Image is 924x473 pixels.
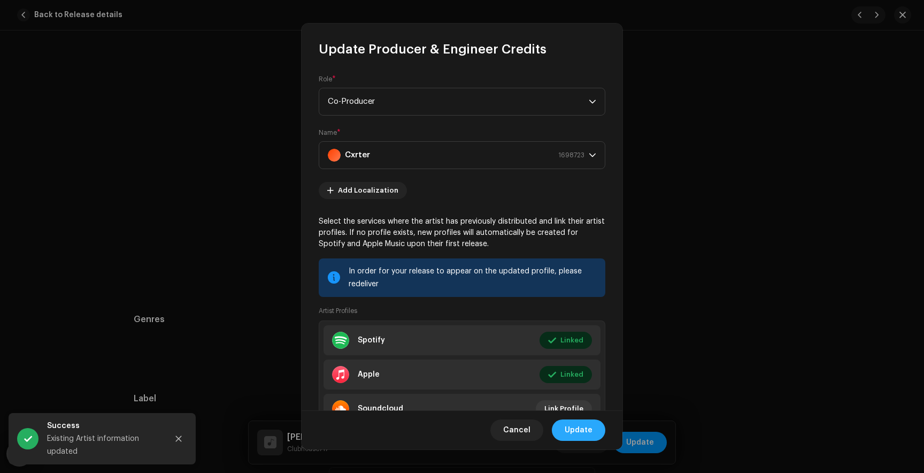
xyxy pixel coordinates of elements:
small: Artist Profiles [319,306,357,316]
button: Close [168,428,189,449]
span: Linked [560,330,583,351]
span: Link Profile [544,398,583,419]
div: Success [47,419,159,432]
div: Open Intercom Messenger [6,441,32,467]
span: Cancel [503,419,530,441]
span: 1698723 [558,142,584,169]
p: Select the services where the artist has previously distributed and link their artist profiles. I... [319,216,605,250]
div: Soundcloud [358,405,403,413]
div: Apple [358,370,380,379]
div: In order for your release to appear on the updated profile, please redeliver [349,265,597,291]
span: Co-Producer [328,88,589,115]
div: Existing Artist information updated [47,432,159,458]
button: Link Profile [536,400,592,417]
button: Add Localization [319,182,407,199]
div: dropdown trigger [589,88,596,115]
button: Cancel [490,419,543,441]
strong: Cxrter [345,142,370,169]
button: Linked [540,332,592,349]
span: Cxrter [328,142,589,169]
span: Linked [560,364,583,385]
span: Update Producer & Engineer Credits [319,41,546,58]
button: Update [552,419,605,441]
label: Role [319,75,336,83]
div: dropdown trigger [589,142,596,169]
div: Spotify [358,336,385,345]
span: Add Localization [338,180,398,201]
span: Update [565,419,592,441]
label: Name [319,128,341,137]
button: Linked [540,366,592,383]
